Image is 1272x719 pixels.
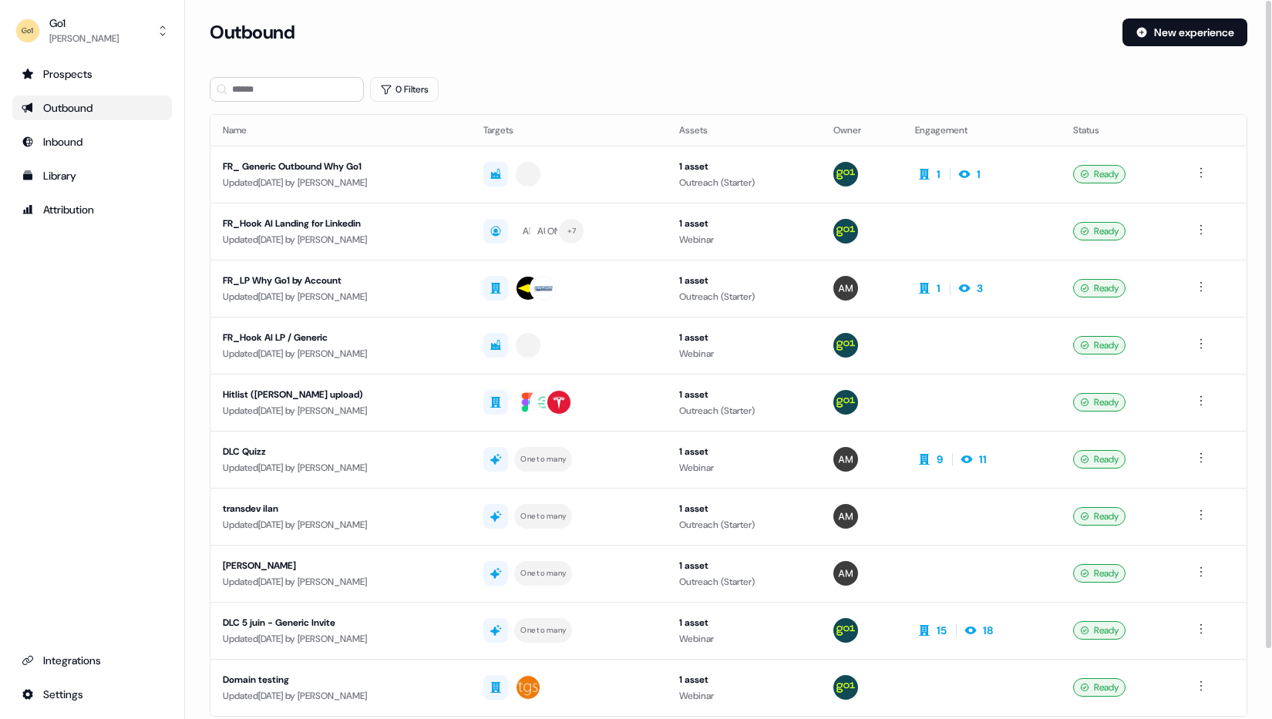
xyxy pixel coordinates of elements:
a: Go to prospects [12,62,172,86]
a: Go to Inbound [12,129,172,154]
div: One to many [520,509,566,523]
th: Assets [667,115,822,146]
img: Antoine [833,333,858,358]
div: Ready [1073,621,1126,640]
div: AU [537,223,550,239]
img: Antoine [833,618,858,643]
div: Hitlist ([PERSON_NAME] upload) [223,387,459,402]
img: Antoine [833,675,858,700]
div: Go1 [49,15,119,31]
div: Prospects [22,66,163,82]
div: AL [523,223,533,239]
a: Go to integrations [12,682,172,707]
div: FR_Hook AI Landing for Linkedin [223,216,459,231]
h3: Outbound [210,21,294,44]
button: New experience [1122,18,1247,46]
div: 11 [979,452,987,467]
div: FR_Hook AI LP / Generic [223,330,459,345]
div: Attribution [22,202,163,217]
div: Library [22,168,163,183]
th: Status [1061,115,1179,146]
div: 1 asset [679,330,809,345]
div: 1 asset [679,558,809,573]
div: transdev ilan [223,501,459,516]
div: Updated [DATE] by [PERSON_NAME] [223,232,459,247]
div: Ready [1073,507,1126,526]
a: Go to attribution [12,197,172,222]
th: Name [210,115,471,146]
div: [PERSON_NAME] [223,558,459,573]
div: Ready [1073,279,1126,297]
img: Antoine [833,390,858,415]
div: 1 [937,281,941,296]
div: 1 [937,166,941,182]
div: Ready [1073,450,1126,469]
button: 0 Filters [370,77,439,102]
div: 1 asset [679,444,809,459]
a: Go to templates [12,163,172,188]
div: Updated [DATE] by [PERSON_NAME] [223,460,459,475]
div: Outreach (Starter) [679,403,809,418]
div: Ready [1073,678,1126,697]
div: 1 asset [679,273,809,288]
div: Webinar [679,460,809,475]
div: Updated [DATE] by [PERSON_NAME] [223,346,459,361]
img: Antoine [833,162,858,186]
div: Updated [DATE] by [PERSON_NAME] [223,403,459,418]
div: Updated [DATE] by [PERSON_NAME] [223,688,459,704]
div: Ready [1073,336,1126,354]
div: + 7 [567,224,577,238]
div: Settings [22,687,163,702]
div: Outbound [22,100,163,116]
div: Outreach (Starter) [679,289,809,304]
div: 1 asset [679,501,809,516]
div: 1 asset [679,159,809,174]
div: Updated [DATE] by [PERSON_NAME] [223,574,459,590]
div: 1 [977,166,981,182]
div: Updated [DATE] by [PERSON_NAME] [223,289,459,304]
div: Webinar [679,346,809,361]
div: [PERSON_NAME] [49,31,119,46]
div: 15 [937,623,947,638]
div: 18 [983,623,993,638]
div: One to many [520,623,566,637]
div: Outreach (Starter) [679,517,809,533]
div: 3 [977,281,983,296]
div: Webinar [679,631,809,647]
img: alexandre [833,276,858,301]
img: alexandre [833,447,858,472]
div: Updated [DATE] by [PERSON_NAME] [223,175,459,190]
div: Integrations [22,653,163,668]
div: Ready [1073,165,1126,183]
div: Webinar [679,232,809,247]
button: Go1[PERSON_NAME] [12,12,172,49]
div: DLC Quizz [223,444,459,459]
th: Targets [471,115,666,146]
div: Ready [1073,564,1126,583]
div: DLC 5 juin - Generic Invite [223,615,459,630]
th: Owner [821,115,902,146]
div: Outreach (Starter) [679,574,809,590]
img: Antoine [833,219,858,244]
div: Ready [1073,222,1126,240]
a: Go to integrations [12,648,172,673]
img: alexandre [833,561,858,586]
div: Inbound [22,134,163,150]
div: Domain testing [223,672,459,687]
div: Updated [DATE] by [PERSON_NAME] [223,517,459,533]
div: Ready [1073,393,1126,412]
div: FR_ Generic Outbound Why Go1 [223,159,459,174]
div: 1 asset [679,387,809,402]
div: One to many [520,566,566,580]
div: 9 [937,452,943,467]
div: 1 asset [679,216,809,231]
a: Go to outbound experience [12,96,172,120]
div: 1 asset [679,615,809,630]
div: FR_LP Why Go1 by Account [223,273,459,288]
div: 1 asset [679,672,809,687]
div: Updated [DATE] by [PERSON_NAME] [223,631,459,647]
div: Outreach (Starter) [679,175,809,190]
th: Engagement [903,115,1061,146]
div: Webinar [679,688,809,704]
